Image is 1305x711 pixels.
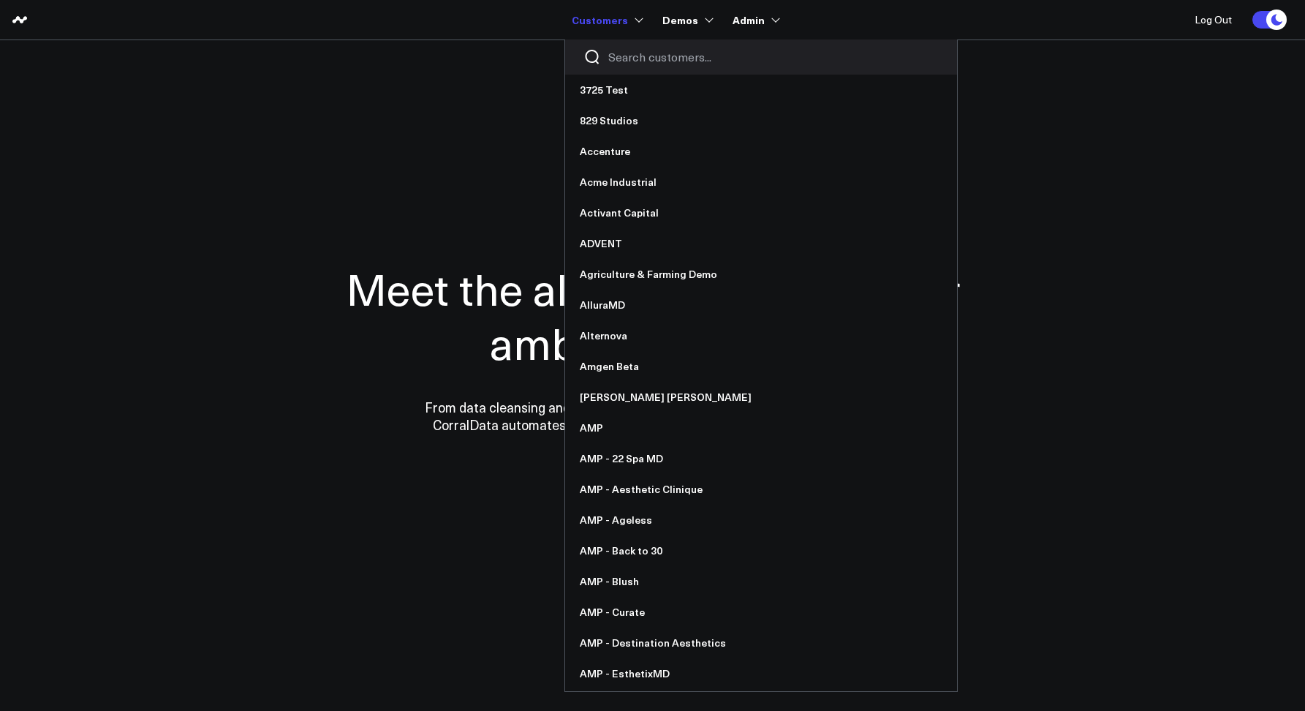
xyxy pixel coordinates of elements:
[662,7,711,33] a: Demos
[565,136,957,167] a: Accenture
[583,48,601,66] button: Search customers button
[565,413,957,443] a: AMP
[565,351,957,382] a: Amgen Beta
[565,75,957,105] a: 3725 Test
[565,474,957,505] a: AMP - Aesthetic Clinique
[565,382,957,413] a: [PERSON_NAME] [PERSON_NAME]
[565,167,957,197] a: Acme Industrial
[295,261,1011,369] h1: Meet the all-in-one data hub for ambitious teams
[565,290,957,320] a: AlluraMD
[565,228,957,259] a: ADVENT
[393,399,912,434] p: From data cleansing and integration to personalized dashboards and insights, CorralData automates...
[565,197,957,228] a: Activant Capital
[565,628,957,658] a: AMP - Destination Aesthetics
[572,7,640,33] a: Customers
[565,597,957,628] a: AMP - Curate
[565,535,957,566] a: AMP - Back to 30
[565,320,957,351] a: Alternova
[565,259,957,290] a: Agriculture & Farming Demo
[565,505,957,535] a: AMP - Ageless
[565,566,957,597] a: AMP - Blush
[565,105,957,136] a: 829 Studios
[565,443,957,474] a: AMP - 22 Spa MD
[733,7,777,33] a: Admin
[565,658,957,689] a: AMP - EsthetixMD
[608,49,939,65] input: Search customers input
